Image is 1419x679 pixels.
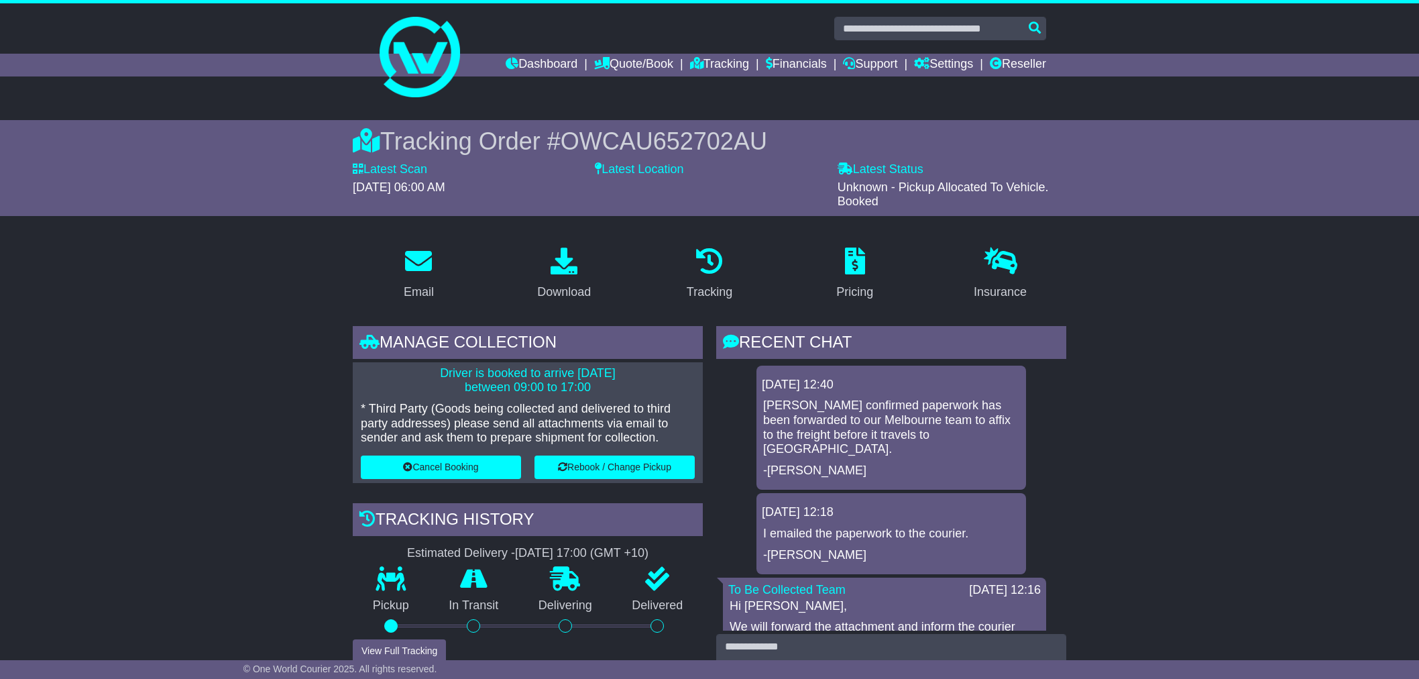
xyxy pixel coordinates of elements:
[518,598,612,613] p: Delivering
[353,546,703,561] div: Estimated Delivery -
[763,548,1019,563] p: -[PERSON_NAME]
[716,326,1066,362] div: RECENT CHAT
[690,54,749,76] a: Tracking
[969,583,1041,598] div: [DATE] 12:16
[687,283,732,301] div: Tracking
[730,620,1039,649] p: We will forward the attachment and inform the courier accordingly
[404,283,434,301] div: Email
[506,54,577,76] a: Dashboard
[836,283,873,301] div: Pricing
[353,598,429,613] p: Pickup
[762,505,1021,520] div: [DATE] 12:18
[595,162,683,177] label: Latest Location
[395,243,443,306] a: Email
[515,546,648,561] div: [DATE] 17:00 (GMT +10)
[838,180,1049,209] span: Unknown - Pickup Allocated To Vehicle. Booked
[594,54,673,76] a: Quote/Book
[965,243,1035,306] a: Insurance
[353,162,427,177] label: Latest Scan
[728,583,846,596] a: To Be Collected Team
[838,162,923,177] label: Latest Status
[763,527,1019,541] p: I emailed the paperwork to the courier.
[763,464,1019,478] p: -[PERSON_NAME]
[353,127,1066,156] div: Tracking Order #
[766,54,827,76] a: Financials
[534,456,695,479] button: Rebook / Change Pickup
[361,402,695,446] p: * Third Party (Goods being collected and delivered to third party addresses) please send all atta...
[843,54,897,76] a: Support
[361,366,695,395] p: Driver is booked to arrive [DATE] between 09:00 to 17:00
[974,283,1027,301] div: Insurance
[537,283,591,301] div: Download
[763,399,1019,456] p: [PERSON_NAME] confirmed paperwork has been forwarded to our Melbourne team to affix to the freigh...
[561,127,767,155] span: OWCAU652702AU
[353,180,445,194] span: [DATE] 06:00 AM
[730,599,1039,614] p: Hi [PERSON_NAME],
[828,243,882,306] a: Pricing
[528,243,600,306] a: Download
[762,378,1021,393] div: [DATE] 12:40
[914,54,973,76] a: Settings
[612,598,703,613] p: Delivered
[353,503,703,539] div: Tracking history
[353,639,446,663] button: View Full Tracking
[990,54,1046,76] a: Reseller
[678,243,741,306] a: Tracking
[361,456,521,479] button: Cancel Booking
[243,664,437,674] span: © One World Courier 2025. All rights reserved.
[353,326,703,362] div: Manage collection
[429,598,519,613] p: In Transit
